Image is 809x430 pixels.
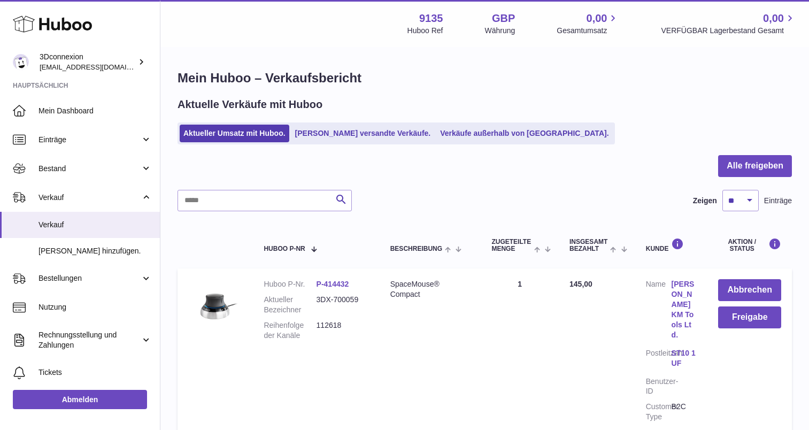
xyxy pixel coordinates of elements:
span: Tickets [38,367,152,378]
a: Verkäufe außerhalb von [GEOGRAPHIC_DATA]. [436,125,612,142]
h2: Aktuelle Verkäufe mit Huboo [178,97,322,112]
button: Alle freigeben [718,155,792,177]
img: 3Dconnexion_SpaceMouse-Compact.png [188,279,242,333]
span: Nutzung [38,302,152,312]
div: Kunde [646,238,697,252]
span: Gesamtumsatz [557,26,619,36]
div: SpaceMouse® Compact [390,279,471,300]
strong: 9135 [419,11,443,26]
dt: Postleitzahl [646,348,672,371]
span: Verkauf [38,220,152,230]
span: 0,00 [587,11,607,26]
span: [PERSON_NAME] hinzufügen. [38,246,152,256]
h1: Mein Huboo – Verkaufsbericht [178,70,792,87]
span: 0,00 [763,11,784,26]
strong: GBP [492,11,515,26]
dd: B2C [672,402,697,422]
span: ZUGETEILTE Menge [491,239,531,252]
dt: Aktueller Bezeichner [264,295,316,315]
a: [PERSON_NAME] KM Tools Ltd. [672,279,697,340]
dt: Customer Type [646,402,672,422]
span: Bestellungen [38,273,141,283]
span: Verkauf [38,193,141,203]
span: Einträge [764,196,792,206]
dd: 3DX-700059 [317,295,369,315]
a: Abmelden [13,390,147,409]
dt: Reihenfolge der Kanäle [264,320,316,341]
a: [PERSON_NAME] versandte Verkäufe. [291,125,435,142]
span: Insgesamt bezahlt [569,239,607,252]
span: 145,00 [569,280,592,288]
div: Aktion / Status [718,238,781,252]
label: Zeigen [693,196,717,206]
a: P-414432 [317,280,349,288]
a: ST10 1UF [672,348,697,368]
span: VERFÜGBAR Lagerbestand Gesamt [661,26,796,36]
span: Mein Dashboard [38,106,152,116]
div: 3Dconnexion [40,52,136,72]
img: order_eu@3dconnexion.com [13,54,29,70]
dt: Benutzer-ID [646,377,672,397]
span: Huboo P-Nr [264,245,305,252]
dt: Huboo P-Nr. [264,279,316,289]
span: Beschreibung [390,245,442,252]
dt: Name [646,279,672,342]
div: Huboo Ref [407,26,443,36]
button: Freigabe [718,306,781,328]
a: Aktueller Umsatz mit Huboo. [180,125,289,142]
span: Rechnungsstellung und Zahlungen [38,330,141,350]
a: 0,00 Gesamtumsatz [557,11,619,36]
dd: 112618 [317,320,369,341]
span: Einträge [38,135,141,145]
a: 0,00 VERFÜGBAR Lagerbestand Gesamt [661,11,796,36]
button: Abbrechen [718,279,781,301]
div: Währung [485,26,515,36]
span: [EMAIL_ADDRESS][DOMAIN_NAME] [40,63,157,71]
span: Bestand [38,164,141,174]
